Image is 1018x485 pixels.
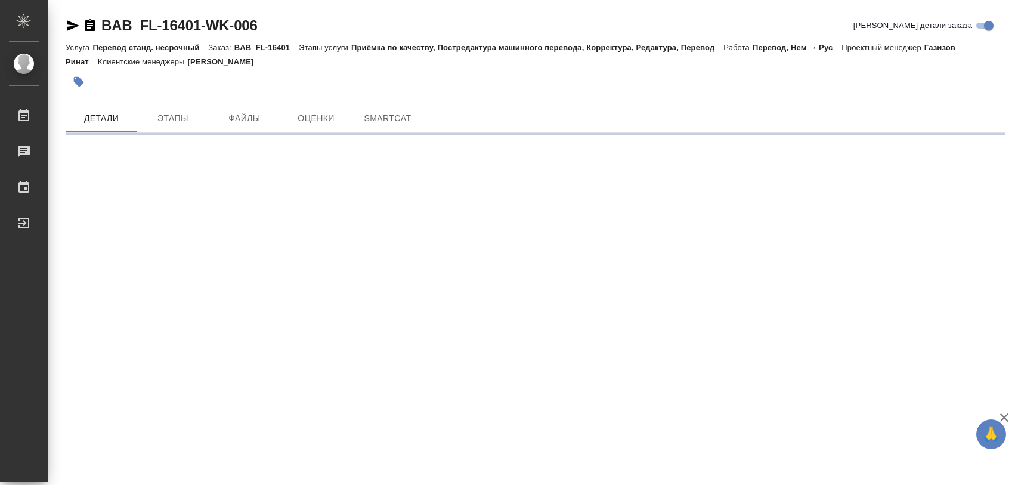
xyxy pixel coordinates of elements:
button: Скопировать ссылку для ЯМессенджера [66,18,80,33]
span: 🙏 [981,422,1001,447]
span: SmartCat [359,111,416,126]
p: Перевод станд. несрочный [92,43,208,52]
span: Оценки [287,111,345,126]
p: Приёмка по качеству, Постредактура машинного перевода, Корректура, Редактура, Перевод [351,43,723,52]
p: Заказ: [208,43,234,52]
p: Перевод, Нем → Рус [753,43,841,52]
button: 🙏 [976,419,1006,449]
p: Этапы услуги [299,43,351,52]
p: Услуга [66,43,92,52]
a: BAB_FL-16401-WK-006 [101,17,258,33]
p: BAB_FL-16401 [234,43,299,52]
p: Работа [723,43,753,52]
span: Файлы [216,111,273,126]
button: Добавить тэг [66,69,92,95]
span: Этапы [144,111,202,126]
p: [PERSON_NAME] [188,57,263,66]
span: Детали [73,111,130,126]
span: [PERSON_NAME] детали заказа [853,20,972,32]
p: Проектный менеджер [841,43,924,52]
p: Клиентские менеджеры [98,57,188,66]
button: Скопировать ссылку [83,18,97,33]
